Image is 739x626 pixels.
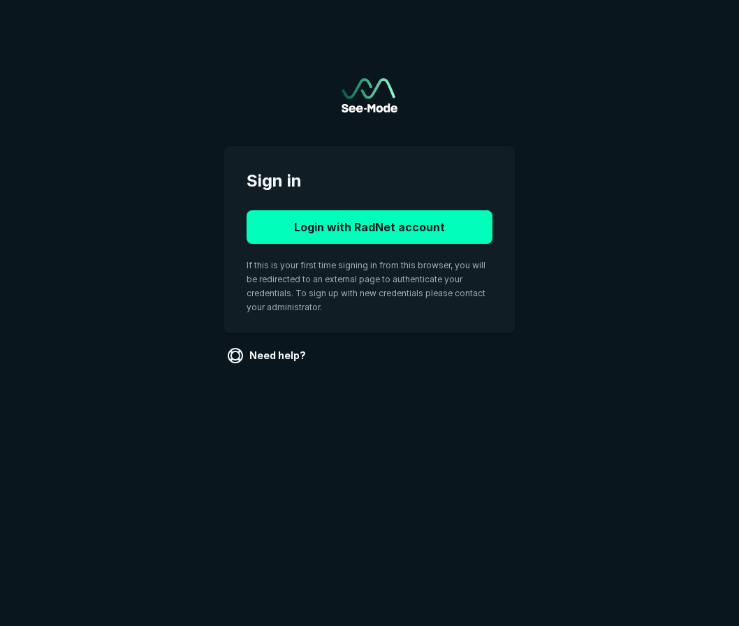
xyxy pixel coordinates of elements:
span: If this is your first time signing in from this browser, you will be redirected to an external pa... [247,260,485,312]
a: Go to sign in [342,78,397,112]
span: Sign in [247,168,492,194]
button: Login with RadNet account [247,210,492,244]
img: See-Mode Logo [342,78,397,112]
a: Need help? [224,344,312,367]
